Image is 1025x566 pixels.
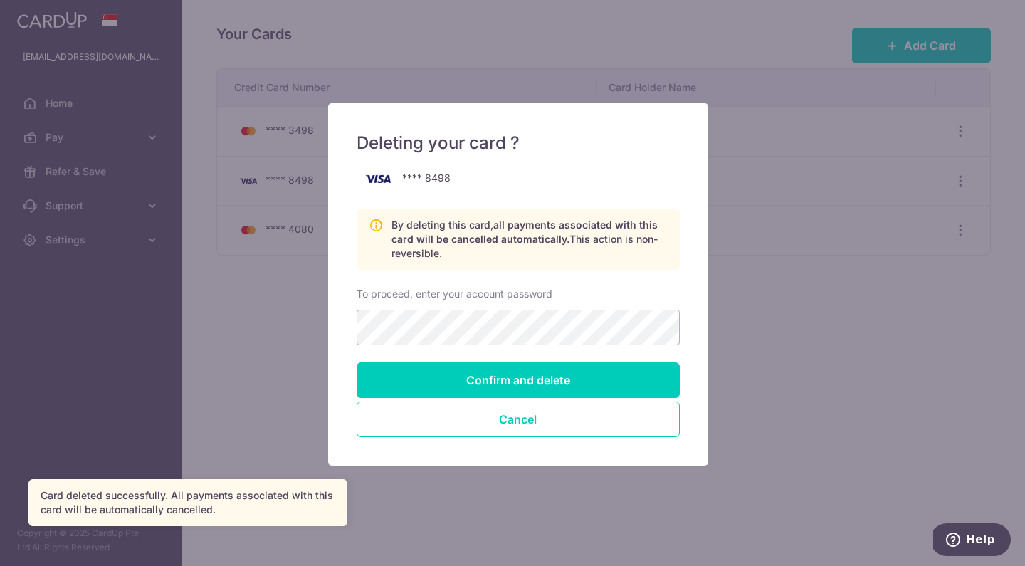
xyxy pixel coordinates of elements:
[357,402,680,437] button: Close
[357,362,680,398] input: Confirm and delete
[357,287,552,301] label: To proceed, enter your account password
[391,219,658,245] span: all payments associated with this card will be cancelled automatically.
[933,523,1011,559] iframe: Opens a widget where you can find more information
[357,132,680,154] h5: Deleting your card ?
[41,488,335,517] div: Card deleted successfully. All payments associated with this card will be automatically cancelled.
[391,218,668,261] p: By deleting this card, This action is non-reversible.
[357,166,399,192] img: visa-761abec96037c8ab836742a37ff580f5eed1c99042f5b0e3b4741c5ac3fec333.png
